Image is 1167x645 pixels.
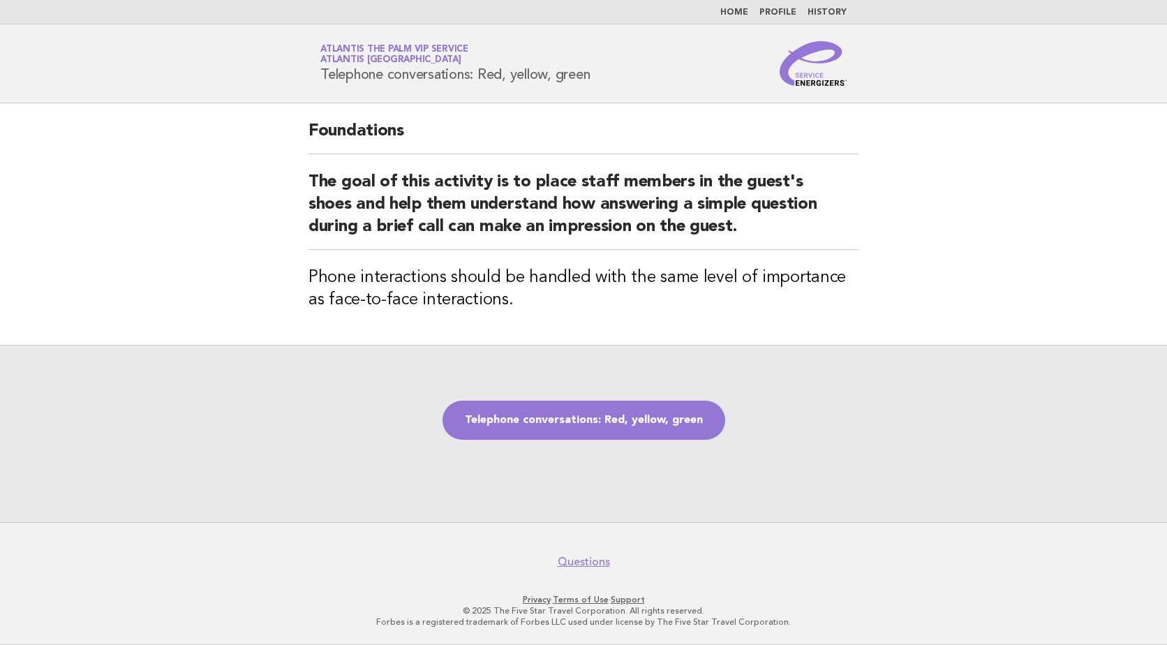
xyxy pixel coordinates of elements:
a: Terms of Use [553,595,609,605]
img: Service Energizers [780,41,847,86]
span: Atlantis [GEOGRAPHIC_DATA] [320,56,461,65]
a: Telephone conversations: Red, yellow, green [443,401,725,440]
a: Home [720,8,748,17]
h3: Phone interactions should be handled with the same level of importance as face-to-face interactions. [309,267,858,311]
a: Privacy [523,595,551,605]
a: Questions [558,555,610,569]
h2: Foundations [309,120,858,154]
p: © 2025 The Five Star Travel Corporation. All rights reserved. [156,605,1011,616]
a: History [808,8,847,17]
a: Support [611,595,645,605]
a: Profile [759,8,796,17]
a: Atlantis The Palm VIP ServiceAtlantis [GEOGRAPHIC_DATA] [320,45,468,64]
h1: Telephone conversations: Red, yellow, green [320,45,590,82]
p: · · [156,594,1011,605]
h2: The goal of this activity is to place staff members in the guest's shoes and help them understand... [309,171,858,250]
p: Forbes is a registered trademark of Forbes LLC used under license by The Five Star Travel Corpora... [156,616,1011,628]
